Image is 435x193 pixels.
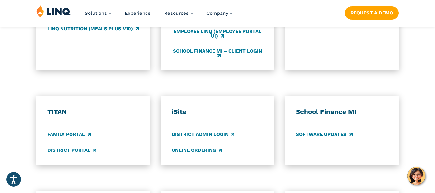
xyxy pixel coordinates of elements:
[85,10,107,16] span: Solutions
[345,5,399,19] nav: Button Navigation
[296,108,388,116] h3: School Finance MI
[47,131,91,138] a: Family Portal
[125,10,151,16] a: Experience
[172,131,234,138] a: District Admin Login
[164,10,193,16] a: Resources
[206,10,228,16] span: Company
[345,6,399,19] a: Request a Demo
[172,147,222,154] a: Online Ordering
[85,10,111,16] a: Solutions
[47,147,96,154] a: District Portal
[206,10,232,16] a: Company
[172,29,263,39] a: Employee LINQ (Employee Portal UI)
[47,25,139,32] a: LINQ Nutrition (Meals Plus v10)
[164,10,189,16] span: Resources
[407,167,425,185] button: Hello, have a question? Let’s chat.
[172,48,263,59] a: School Finance MI – Client Login
[36,5,71,17] img: LINQ | K‑12 Software
[296,131,352,138] a: Software Updates
[47,108,139,116] h3: TITAN
[172,108,263,116] h3: iSite
[85,5,232,26] nav: Primary Navigation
